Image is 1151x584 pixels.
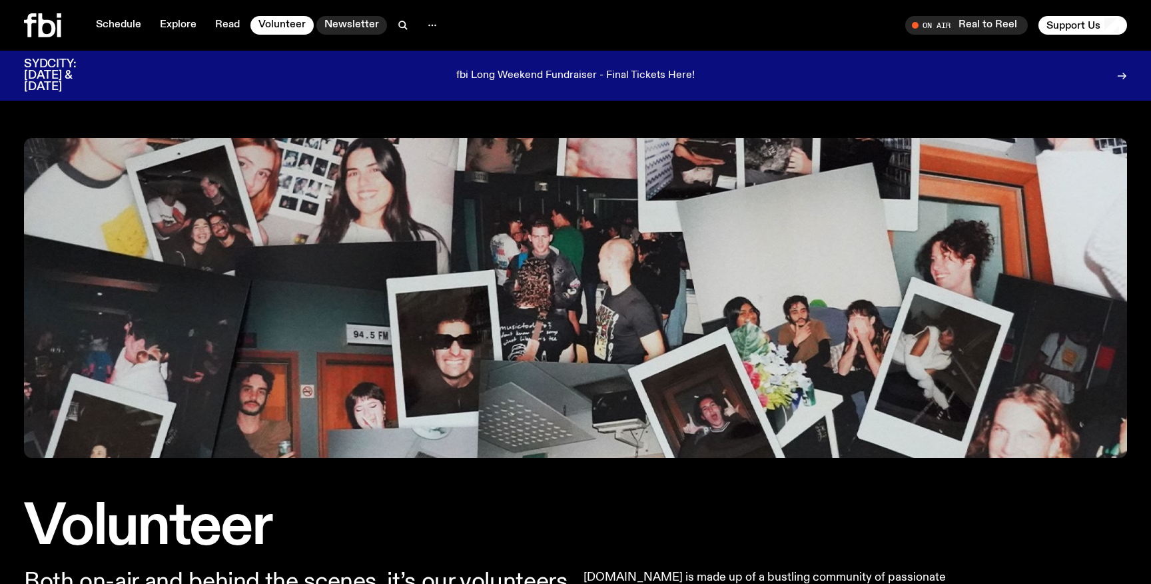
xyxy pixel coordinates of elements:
[1046,19,1100,31] span: Support Us
[88,16,149,35] a: Schedule
[905,16,1028,35] button: On AirReal to Reel
[24,59,109,93] h3: SYDCITY: [DATE] & [DATE]
[456,70,695,82] p: fbi Long Weekend Fundraiser - Final Tickets Here!
[24,501,568,555] h1: Volunteer
[152,16,204,35] a: Explore
[250,16,314,35] a: Volunteer
[24,138,1127,458] img: A collage of photographs and polaroids showing FBI volunteers.
[207,16,248,35] a: Read
[316,16,387,35] a: Newsletter
[1038,16,1127,35] button: Support Us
